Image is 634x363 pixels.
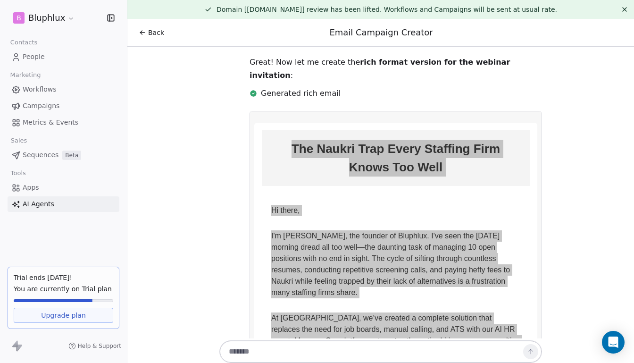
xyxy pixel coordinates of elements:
[25,28,274,68] h1: Outstaff the Giants with [PERSON_NAME]
[23,183,39,193] span: Apps
[250,111,542,347] iframe: Email Preview
[78,342,121,350] span: Help & Support
[6,68,45,82] span: Marketing
[250,56,542,82] p: Great! Now let me create the :
[21,196,270,279] p: At [GEOGRAPHIC_DATA], we’ve created a complete solution that replaces the need for job boards, ma...
[7,166,30,180] span: Tools
[25,220,274,268] p: Bluphlux is the complete solution that replaces job boards, manual calling, and ATS with our AI H...
[8,98,119,114] a: Campaigns
[4,147,294,156] div: Looking forward to transforming your hiring process!
[25,112,274,172] p: As the founder of Bluphlux, I've witnessed the [DATE] morning dread of managing ten open position...
[14,308,113,323] a: Upgrade plan
[602,331,625,354] div: Open Intercom Messenger
[4,84,294,111] div: With features like resume scoring, automated calls, AI interviews, and bulk processing, we’re her...
[23,23,294,41] div: – streamline your process like never before.
[4,165,294,192] div: Best regards, [PERSON_NAME] Founder, Bluphlux
[14,284,113,294] span: You are currently on Trial plan
[4,6,136,16] font: Here’s what we can do for you:
[6,35,42,50] span: Contacts
[7,134,31,148] span: Sales
[25,92,274,112] p: Dear Staffing Consultancy Owners,
[68,342,121,350] a: Help & Support
[8,196,119,212] a: AI Agents
[23,84,57,94] span: Workflows
[217,6,557,13] span: Domain [[DOMAIN_NAME]] review has been lifted. Workflows and Campaigns will be sent at usual rate.
[23,101,59,111] span: Campaigns
[23,50,175,59] strong: Over 1,500 AI interviews completed
[4,200,294,211] p: Bluphlux, [STREET_ADDRESS][DATE]
[330,27,433,37] span: Email Campaign Creator
[11,10,77,26] button: BBluphlux
[41,311,86,320] span: Upgrade plan
[261,88,341,99] span: Generated rich email
[28,12,65,24] span: Bluphlux
[23,23,149,32] strong: 60% reduction in time-to-hire
[25,172,274,220] p: Our love-hate relationship with platforms like [PERSON_NAME] often leads to hefty fees without re...
[23,52,45,62] span: People
[23,118,78,127] span: Metrics & Events
[17,13,21,23] span: B
[18,120,280,138] a: Book a 15-minute call to see how Bluphlux can eliminate your [DATE] morning dread! â†’
[14,273,113,282] div: Trial ends [DATE]!
[250,58,510,80] strong: rich format version for the webinar invitation
[8,82,119,97] a: Workflows
[4,211,294,226] a: Unsubscribe
[4,226,75,241] a: Powered By Swipe One
[23,41,155,50] strong: 95% reduction in manual effort
[62,151,81,160] span: Beta
[8,180,119,195] a: Apps
[8,147,119,163] a: SequencesBeta
[23,150,58,160] span: Sequences
[23,50,294,68] div: – experience the future of recruitment.
[8,49,119,65] a: People
[23,199,54,209] span: AI Agents
[8,115,119,130] a: Metrics & Events
[148,28,164,37] span: Back
[23,41,294,50] div: – let our AI do the heavy lifting.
